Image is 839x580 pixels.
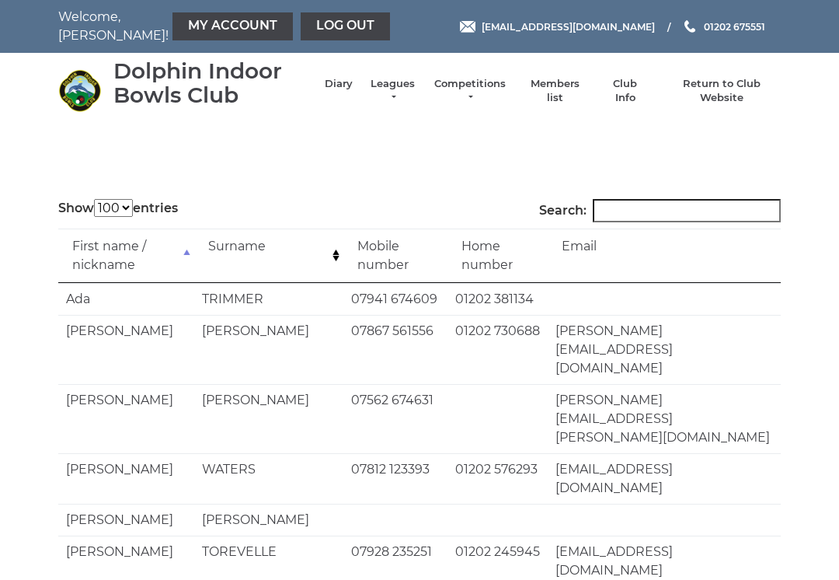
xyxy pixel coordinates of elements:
[113,59,309,107] div: Dolphin Indoor Bowls Club
[433,77,507,105] a: Competitions
[58,315,194,384] td: [PERSON_NAME]
[460,21,475,33] img: Email
[94,199,133,217] select: Showentries
[447,283,548,315] td: 01202 381134
[368,77,417,105] a: Leagues
[194,384,343,453] td: [PERSON_NAME]
[682,19,765,34] a: Phone us 01202 675551
[343,315,447,384] td: 07867 561556
[548,229,781,283] td: Email
[194,283,343,315] td: TRIMMER
[343,453,447,504] td: 07812 123393
[447,453,548,504] td: 01202 576293
[460,19,655,34] a: Email [EMAIL_ADDRESS][DOMAIN_NAME]
[447,315,548,384] td: 01202 730688
[58,504,194,536] td: [PERSON_NAME]
[194,229,343,283] td: Surname: activate to sort column ascending
[343,229,447,283] td: Mobile number
[172,12,293,40] a: My Account
[343,283,447,315] td: 07941 674609
[325,77,353,91] a: Diary
[663,77,781,105] a: Return to Club Website
[447,229,548,283] td: Home number
[194,315,343,384] td: [PERSON_NAME]
[58,453,194,504] td: [PERSON_NAME]
[593,199,781,222] input: Search:
[548,384,781,453] td: [PERSON_NAME][EMAIL_ADDRESS][PERSON_NAME][DOMAIN_NAME]
[482,20,655,32] span: [EMAIL_ADDRESS][DOMAIN_NAME]
[343,384,447,453] td: 07562 674631
[58,283,194,315] td: Ada
[58,229,194,283] td: First name / nickname: activate to sort column descending
[539,199,781,222] label: Search:
[58,384,194,453] td: [PERSON_NAME]
[548,453,781,504] td: [EMAIL_ADDRESS][DOMAIN_NAME]
[58,69,101,112] img: Dolphin Indoor Bowls Club
[301,12,390,40] a: Log out
[58,199,178,218] label: Show entries
[58,8,346,45] nav: Welcome, [PERSON_NAME]!
[194,504,343,536] td: [PERSON_NAME]
[548,315,781,384] td: [PERSON_NAME][EMAIL_ADDRESS][DOMAIN_NAME]
[684,20,695,33] img: Phone us
[194,453,343,504] td: WATERS
[522,77,587,105] a: Members list
[603,77,648,105] a: Club Info
[704,20,765,32] span: 01202 675551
